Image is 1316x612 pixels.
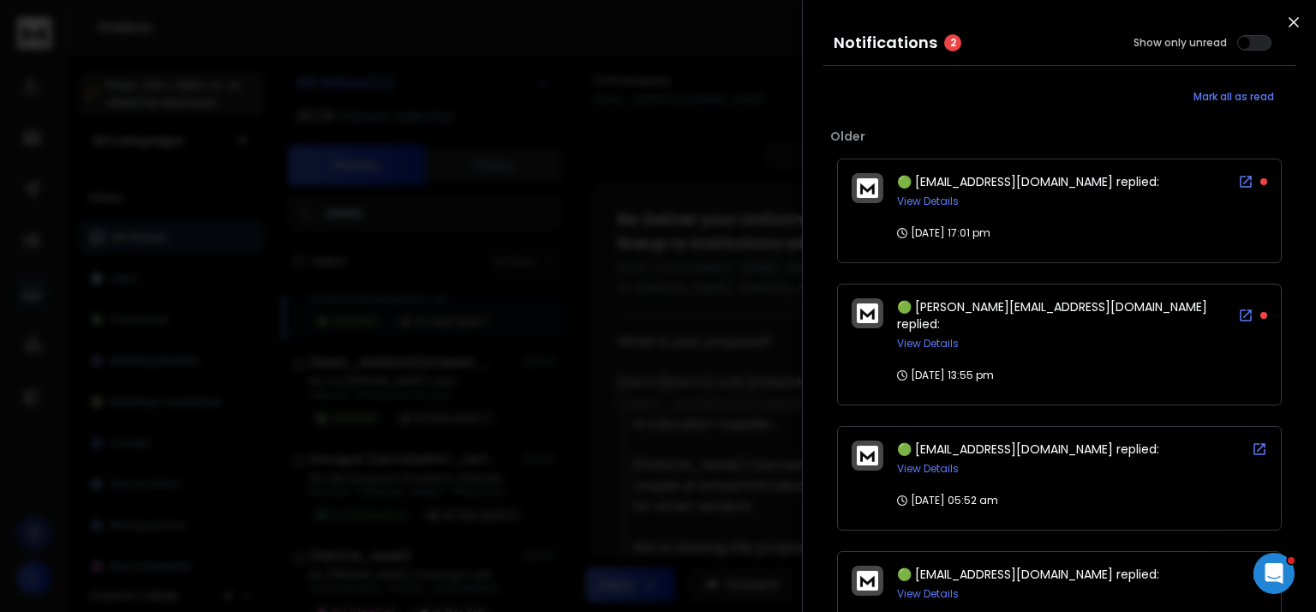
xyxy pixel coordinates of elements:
[857,178,878,198] img: logo
[897,337,959,351] button: View Details
[830,128,1289,145] p: Older
[1253,553,1295,594] iframe: Intercom live chat
[897,369,994,382] p: [DATE] 13:55 pm
[897,566,1159,583] span: 🟢 [EMAIL_ADDRESS][DOMAIN_NAME] replied:
[944,34,961,51] span: 2
[834,31,937,55] h3: Notifications
[897,462,959,476] button: View Details
[897,173,1159,190] span: 🟢 [EMAIL_ADDRESS][DOMAIN_NAME] replied:
[1193,90,1274,104] span: Mark all as read
[857,571,878,591] img: logo
[1172,80,1295,114] button: Mark all as read
[897,441,1159,458] span: 🟢 [EMAIL_ADDRESS][DOMAIN_NAME] replied:
[857,446,878,465] img: logo
[897,494,998,507] p: [DATE] 05:52 am
[897,587,959,601] button: View Details
[897,298,1207,333] span: 🟢 [PERSON_NAME][EMAIL_ADDRESS][DOMAIN_NAME] replied:
[857,303,878,323] img: logo
[1134,36,1227,50] label: Show only unread
[897,195,959,208] button: View Details
[897,226,990,240] p: [DATE] 17:01 pm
